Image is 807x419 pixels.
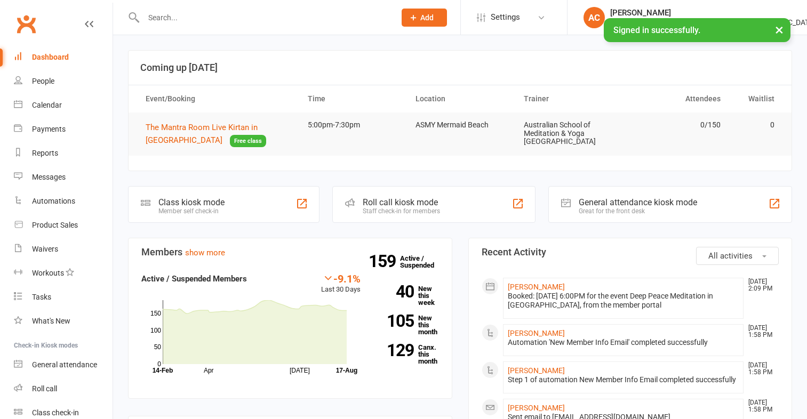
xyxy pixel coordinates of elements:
[508,338,739,347] div: Automation 'New Member Info Email' completed successfully
[321,272,361,284] div: -9.1%
[185,248,225,257] a: show more
[514,112,622,154] td: Australian School of Meditation & Yoga [GEOGRAPHIC_DATA]
[508,292,739,310] div: Booked: [DATE] 6:00PM for the event Deep Peace Meditation in [GEOGRAPHIC_DATA], from the member p...
[298,112,406,138] td: 5:00pm-7:30pm
[730,85,784,112] th: Waitlist
[158,207,225,215] div: Member self check-in
[14,309,113,333] a: What's New
[708,251,753,261] span: All activities
[406,112,514,138] td: ASMY Mermaid Beach
[32,360,97,369] div: General attendance
[14,261,113,285] a: Workouts
[579,197,697,207] div: General attendance kiosk mode
[32,293,51,301] div: Tasks
[696,247,779,265] button: All activities
[363,207,440,215] div: Staff check-in for members
[743,362,778,376] time: [DATE] 1:58 PM
[321,272,361,295] div: Last 30 Days
[622,85,730,112] th: Attendees
[14,353,113,377] a: General attendance kiosk mode
[514,85,622,112] th: Trainer
[400,247,447,277] a: 159Active / Suspended
[32,245,58,253] div: Waivers
[377,342,414,358] strong: 129
[377,285,439,306] a: 40New this week
[141,247,439,257] h3: Members
[14,189,113,213] a: Automations
[14,165,113,189] a: Messages
[622,112,730,138] td: 0/150
[743,399,778,413] time: [DATE] 1:58 PM
[32,77,54,85] div: People
[420,13,434,22] span: Add
[32,125,66,133] div: Payments
[136,85,298,112] th: Event/Booking
[140,10,388,25] input: Search...
[13,11,39,37] a: Clubworx
[141,274,247,284] strong: Active / Suspended Members
[146,123,258,145] span: The Mantra Room Live Kirtan in [GEOGRAPHIC_DATA]
[14,117,113,141] a: Payments
[770,18,789,41] button: ×
[32,197,75,205] div: Automations
[14,141,113,165] a: Reports
[743,325,778,339] time: [DATE] 1:58 PM
[377,313,414,329] strong: 105
[14,213,113,237] a: Product Sales
[32,384,57,393] div: Roll call
[14,285,113,309] a: Tasks
[14,69,113,93] a: People
[377,315,439,335] a: 105New this month
[32,269,64,277] div: Workouts
[32,408,79,417] div: Class check-in
[508,404,565,412] a: [PERSON_NAME]
[140,62,780,73] h3: Coming up [DATE]
[613,25,700,35] span: Signed in successfully.
[32,173,66,181] div: Messages
[146,121,289,147] button: The Mantra Room Live Kirtan in [GEOGRAPHIC_DATA]Free class
[363,197,440,207] div: Roll call kiosk mode
[14,93,113,117] a: Calendar
[230,135,266,147] span: Free class
[158,197,225,207] div: Class kiosk mode
[579,207,697,215] div: Great for the front desk
[32,101,62,109] div: Calendar
[508,375,739,384] div: Step 1 of automation New Member Info Email completed successfully
[32,53,69,61] div: Dashboard
[32,149,58,157] div: Reports
[406,85,514,112] th: Location
[482,247,779,257] h3: Recent Activity
[491,5,520,29] span: Settings
[743,278,778,292] time: [DATE] 2:09 PM
[32,221,78,229] div: Product Sales
[14,237,113,261] a: Waivers
[584,7,605,28] div: AC
[32,317,70,325] div: What's New
[508,283,565,291] a: [PERSON_NAME]
[377,344,439,365] a: 129Canx. this month
[14,377,113,401] a: Roll call
[298,85,406,112] th: Time
[730,112,784,138] td: 0
[369,253,400,269] strong: 159
[14,45,113,69] a: Dashboard
[508,366,565,375] a: [PERSON_NAME]
[402,9,447,27] button: Add
[377,284,414,300] strong: 40
[508,329,565,337] a: [PERSON_NAME]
